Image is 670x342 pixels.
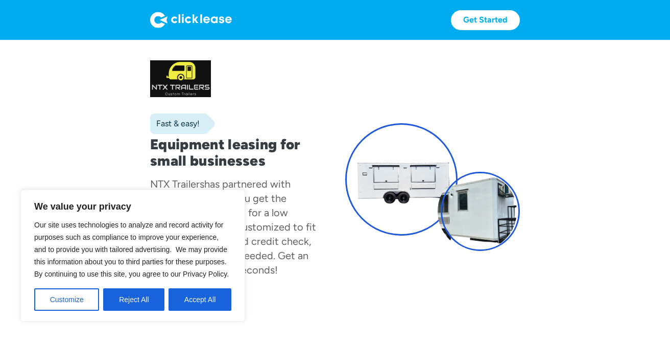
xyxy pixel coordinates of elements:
h1: Equipment leasing for small businesses [150,136,325,169]
span: Our site uses technologies to analyze and record activity for purposes such as compliance to impr... [34,221,229,278]
button: Customize [34,288,99,311]
p: We value your privacy [34,200,231,213]
div: Fast & easy! [150,119,200,129]
a: Get Started [451,10,520,30]
div: NTX Trailers [150,178,204,190]
button: Accept All [169,288,231,311]
div: We value your privacy [20,190,245,322]
img: Logo [150,12,232,28]
div: has partnered with Clicklease to help you get the equipment you need for a low monthly payment, c... [150,178,316,276]
button: Reject All [103,288,164,311]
